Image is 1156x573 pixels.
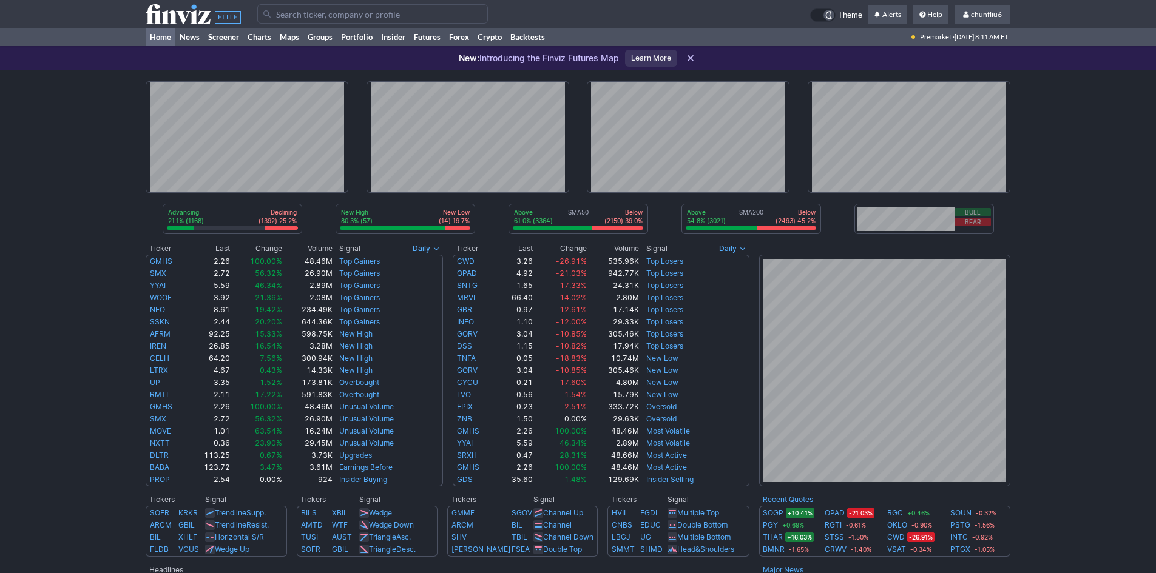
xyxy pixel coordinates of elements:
[457,463,479,472] a: GMHS
[260,354,282,363] span: 7.56%
[255,426,282,435] span: 63.54%
[457,378,478,387] a: CYCU
[283,328,333,340] td: 598.75K
[763,495,813,504] b: Recent Quotes
[646,269,683,278] a: Top Losers
[497,316,533,328] td: 1.10
[543,520,572,529] a: Channel
[410,28,445,46] a: Futures
[451,532,467,541] a: SHV
[188,364,231,377] td: 4.67
[250,402,282,411] span: 100.00%
[396,532,411,541] span: Asc.
[301,520,323,529] a: AMTD
[283,377,333,389] td: 173.81K
[259,216,297,225] p: (1392) 25.2%
[339,366,373,375] a: New High
[556,256,587,266] span: -26.91%
[339,256,380,266] a: Top Gainers
[497,304,533,316] td: 0.97
[150,269,166,278] a: SMX
[512,532,527,541] a: TBIL
[175,28,204,46] a: News
[677,545,734,554] a: Head&Shoulders
[188,377,231,389] td: 3.35
[150,256,172,266] a: GMHS
[301,508,317,517] a: BILS
[514,208,553,216] p: Above
[825,519,842,531] a: RGTI
[646,378,678,387] a: New Low
[339,402,394,411] a: Unusual Volume
[283,401,333,413] td: 48.46M
[604,216,643,225] p: (2150) 39.0%
[955,208,991,216] button: Bull
[677,508,719,517] a: Multiple Top
[825,507,845,519] a: OPAD
[339,475,387,484] a: Insider Buying
[646,451,687,460] a: Most Active
[215,545,249,554] a: Wedge Up
[457,269,477,278] a: OPAD
[457,451,477,460] a: SRXH
[150,305,165,314] a: NEO
[255,305,282,314] span: 19.42%
[543,545,582,554] a: Double Top
[413,243,430,255] span: Daily
[950,507,972,519] a: SOUN
[215,508,246,517] span: Trendline
[332,532,352,541] a: AUST
[955,28,1008,46] span: [DATE] 8:11 AM ET
[283,255,333,267] td: 48.46M
[646,414,677,423] a: Oversold
[150,463,169,472] a: BABA
[612,508,626,517] a: HVII
[716,243,749,255] button: Signals interval
[646,305,683,314] a: Top Losers
[838,8,862,22] span: Theme
[587,328,640,340] td: 305.46K
[339,354,373,363] a: New High
[339,451,372,460] a: Upgrades
[188,352,231,364] td: 64.20
[451,508,475,517] a: GMMF
[188,401,231,413] td: 2.26
[150,341,166,350] a: IREN
[497,437,533,449] td: 5.59
[587,304,640,316] td: 17.14K
[776,216,816,225] p: (2493) 45.2%
[332,508,348,517] a: XBIL
[887,507,903,519] a: RGC
[950,543,970,555] a: PTGX
[260,366,282,375] span: 0.43%
[512,520,522,529] a: BIL
[556,329,587,338] span: -10.85%
[150,293,172,302] a: WOOF
[255,414,282,423] span: 56.32%
[150,329,171,338] a: AFRM
[457,366,478,375] a: GORV
[810,8,862,22] a: Theme
[283,425,333,437] td: 16.24M
[188,328,231,340] td: 92.25
[146,28,175,46] a: Home
[612,545,635,554] a: SMMT
[178,532,197,541] a: XHLF
[555,426,587,435] span: 100.00%
[497,243,533,255] th: Last
[561,402,587,411] span: -2.51%
[457,414,472,423] a: ZNB
[188,255,231,267] td: 2.26
[215,520,246,529] span: Trendline
[255,269,282,278] span: 56.32%
[646,366,678,375] a: New Low
[533,243,587,255] th: Change
[868,5,907,24] a: Alerts
[339,269,380,278] a: Top Gainers
[150,545,169,554] a: FLDB
[451,520,473,529] a: ARCM
[497,413,533,425] td: 1.50
[150,532,161,541] a: BIL
[215,532,264,541] a: Horizontal S/R
[497,280,533,292] td: 1.65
